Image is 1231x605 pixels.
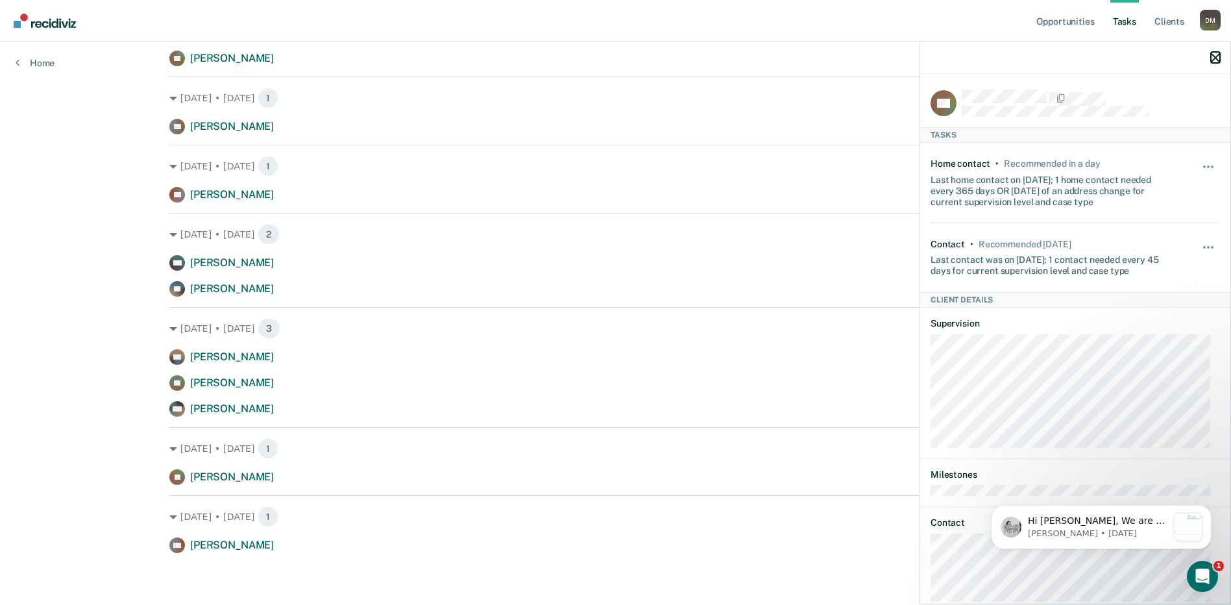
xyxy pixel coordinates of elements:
[169,506,1062,527] div: [DATE] • [DATE]
[920,292,1230,308] div: Client Details
[169,156,1062,177] div: [DATE] • [DATE]
[169,88,1062,108] div: [DATE] • [DATE]
[169,318,1062,339] div: [DATE] • [DATE]
[190,256,274,269] span: [PERSON_NAME]
[931,158,990,169] div: Home contact
[931,517,1220,528] dt: Contact
[931,469,1220,480] dt: Milestones
[931,169,1172,207] div: Last home contact on [DATE]; 1 home contact needed every 365 days OR [DATE] of an address change ...
[971,479,1231,570] iframe: Intercom notifications message
[190,188,274,201] span: [PERSON_NAME]
[1187,561,1218,592] iframe: Intercom live chat
[1200,10,1221,31] div: D M
[1200,10,1221,31] button: Profile dropdown button
[258,438,278,459] span: 1
[1213,561,1224,571] span: 1
[931,249,1172,277] div: Last contact was on [DATE]; 1 contact needed every 45 days for current supervision level and case...
[190,120,274,132] span: [PERSON_NAME]
[190,402,274,415] span: [PERSON_NAME]
[931,318,1220,329] dt: Supervision
[169,438,1062,459] div: [DATE] • [DATE]
[190,471,274,483] span: [PERSON_NAME]
[258,224,280,245] span: 2
[190,282,274,295] span: [PERSON_NAME]
[920,127,1230,143] div: Tasks
[931,239,965,250] div: Contact
[169,224,1062,245] div: [DATE] • [DATE]
[1004,158,1100,169] div: Recommended in a day
[16,57,55,69] a: Home
[995,158,999,169] div: •
[190,377,274,389] span: [PERSON_NAME]
[258,88,278,108] span: 1
[258,318,280,339] span: 3
[190,351,274,363] span: [PERSON_NAME]
[258,506,278,527] span: 1
[14,14,76,28] img: Recidiviz
[190,52,274,64] span: [PERSON_NAME]
[258,156,278,177] span: 1
[970,239,973,250] div: •
[190,539,274,551] span: [PERSON_NAME]
[979,239,1071,250] div: Recommended in 2 days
